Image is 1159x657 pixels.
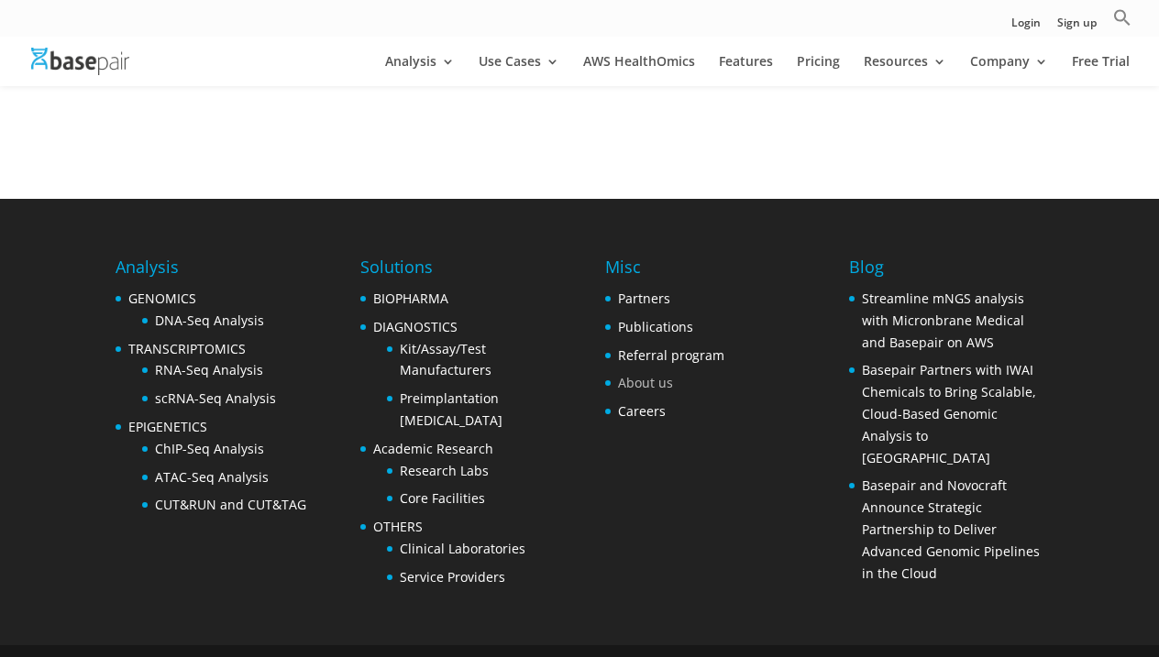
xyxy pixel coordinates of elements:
a: Careers [618,402,666,420]
iframe: Drift Widget Chat Controller [1067,565,1137,635]
a: Research Labs [400,462,489,479]
a: Search Icon Link [1113,8,1131,37]
a: Analysis [385,55,455,86]
h4: Misc [605,255,724,288]
a: Core Facilities [400,489,485,507]
a: Streamline mNGS analysis with Micronbrane Medical and Basepair on AWS [862,290,1024,351]
a: RNA-Seq Analysis [155,361,263,378]
a: Login [1011,17,1041,37]
a: Features [719,55,773,86]
a: Academic Research [373,440,493,457]
a: Basepair Partners with IWAI Chemicals to Bring Scalable, Cloud-Based Genomic Analysis to [GEOGRAP... [862,361,1036,465]
a: DNA-Seq Analysis [155,312,264,329]
a: Use Cases [479,55,559,86]
h4: Analysis [116,255,306,288]
img: Basepair [31,48,129,74]
a: ChIP-Seq Analysis [155,440,264,457]
a: Basepair and Novocraft Announce Strategic Partnership to Deliver Advanced Genomic Pipelines in th... [862,476,1040,581]
a: Company [970,55,1048,86]
a: Publications [618,318,693,335]
a: Partners [618,290,670,307]
a: OTHERS [373,518,423,535]
a: Resources [864,55,946,86]
a: EPIGENETICS [128,418,207,435]
a: TRANSCRIPTOMICS [128,340,246,357]
a: Kit/Assay/Test Manufacturers [400,340,491,379]
a: CUT&RUN and CUT&TAG [155,496,306,513]
a: About us [618,374,673,391]
h4: Blog [849,255,1043,288]
svg: Search [1113,8,1131,27]
a: Sign up [1057,17,1097,37]
a: Clinical Laboratories [400,540,525,557]
a: AWS HealthOmics [583,55,695,86]
a: GENOMICS [128,290,196,307]
a: Preimplantation [MEDICAL_DATA] [400,389,502,429]
a: Pricing [797,55,840,86]
a: scRNA-Seq Analysis [155,389,276,407]
a: Service Providers [400,568,505,586]
a: ATAC-Seq Analysis [155,468,269,486]
a: BIOPHARMA [373,290,448,307]
a: Free Trial [1072,55,1130,86]
h4: Solutions [360,255,554,288]
a: DIAGNOSTICS [373,318,458,335]
a: Referral program [618,346,724,364]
